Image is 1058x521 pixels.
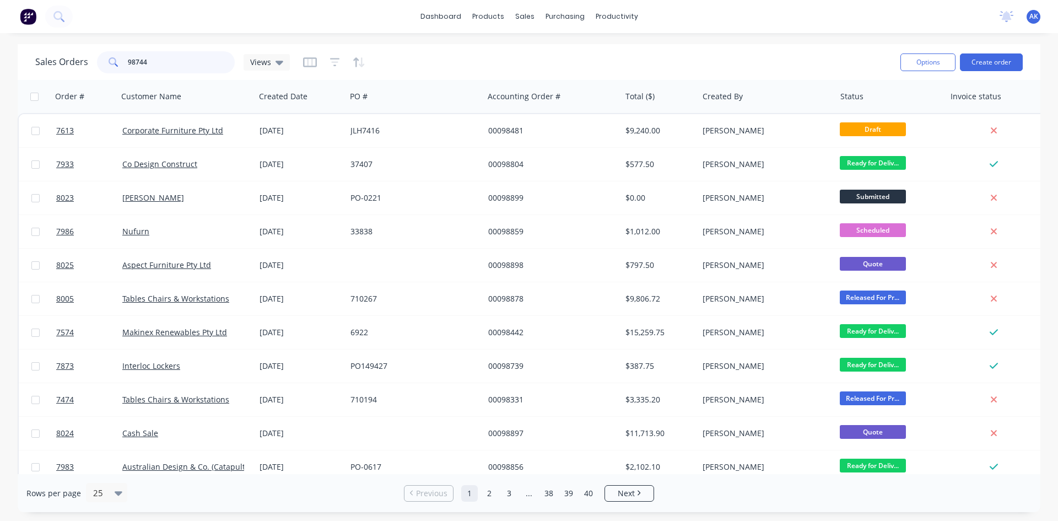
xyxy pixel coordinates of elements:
[350,327,473,338] div: 6922
[625,293,690,304] div: $9,806.72
[56,327,74,338] span: 7574
[260,159,342,170] div: [DATE]
[605,488,654,499] a: Next page
[540,8,590,25] div: purchasing
[488,125,611,136] div: 00098481
[840,257,906,271] span: Quote
[56,316,122,349] a: 7574
[56,450,122,484] a: 7983
[259,91,307,102] div: Created Date
[56,125,74,136] span: 7613
[625,394,690,405] div: $3,335.20
[703,226,825,237] div: [PERSON_NAME]
[122,428,158,438] a: Cash Sale
[488,428,611,439] div: 00098897
[260,192,342,203] div: [DATE]
[840,459,906,472] span: Ready for Deliv...
[122,293,229,304] a: Tables Chairs & Workstations
[56,282,122,315] a: 8005
[625,125,690,136] div: $9,240.00
[350,192,473,203] div: PO-0221
[122,461,247,472] a: Australian Design & Co. (Catapult)
[625,327,690,338] div: $15,259.75
[260,361,342,372] div: [DATE]
[56,159,74,170] span: 7933
[541,485,557,502] a: Page 38
[703,461,825,472] div: [PERSON_NAME]
[488,226,611,237] div: 00098859
[260,125,342,136] div: [DATE]
[56,181,122,214] a: 8023
[625,361,690,372] div: $387.75
[56,428,74,439] span: 8024
[260,226,342,237] div: [DATE]
[488,293,611,304] div: 00098878
[625,192,690,203] div: $0.00
[122,226,149,237] a: Nufurn
[840,291,906,304] span: Released For Pr...
[128,51,235,73] input: Search...
[703,428,825,439] div: [PERSON_NAME]
[703,192,825,203] div: [PERSON_NAME]
[960,53,1023,71] button: Create order
[488,361,611,372] div: 00098739
[840,122,906,136] span: Draft
[56,293,74,304] span: 8005
[488,260,611,271] div: 00098898
[488,394,611,405] div: 00098331
[590,8,644,25] div: productivity
[56,383,122,416] a: 7474
[840,91,863,102] div: Status
[415,8,467,25] a: dashboard
[350,159,473,170] div: 37407
[400,485,658,502] ul: Pagination
[560,485,577,502] a: Page 39
[56,148,122,181] a: 7933
[56,350,122,383] a: 7873
[521,485,537,502] a: Jump forward
[350,125,473,136] div: JLH7416
[488,327,611,338] div: 00098442
[122,159,197,169] a: Co Design Construct
[467,8,510,25] div: products
[122,260,211,270] a: Aspect Furniture Pty Ltd
[250,56,271,68] span: Views
[625,91,655,102] div: Total ($)
[350,91,368,102] div: PO #
[840,425,906,439] span: Quote
[703,361,825,372] div: [PERSON_NAME]
[122,361,180,371] a: Interloc Lockers
[1029,12,1038,22] span: AK
[461,485,478,502] a: Page 1 is your current page
[350,293,473,304] div: 710267
[625,159,690,170] div: $577.50
[840,324,906,338] span: Ready for Deliv...
[618,488,635,499] span: Next
[122,192,184,203] a: [PERSON_NAME]
[510,8,540,25] div: sales
[703,293,825,304] div: [PERSON_NAME]
[404,488,453,499] a: Previous page
[56,249,122,282] a: 8025
[56,226,74,237] span: 7986
[260,461,342,472] div: [DATE]
[260,327,342,338] div: [DATE]
[488,91,560,102] div: Accounting Order #
[488,192,611,203] div: 00098899
[122,394,229,405] a: Tables Chairs & Workstations
[488,159,611,170] div: 00098804
[416,488,447,499] span: Previous
[625,461,690,472] div: $2,102.10
[122,125,223,136] a: Corporate Furniture Pty Ltd
[26,488,81,499] span: Rows per page
[56,192,74,203] span: 8023
[703,91,743,102] div: Created By
[900,53,956,71] button: Options
[350,461,473,472] div: PO-0617
[625,226,690,237] div: $1,012.00
[840,358,906,372] span: Ready for Deliv...
[56,361,74,372] span: 7873
[703,260,825,271] div: [PERSON_NAME]
[703,159,825,170] div: [PERSON_NAME]
[703,125,825,136] div: [PERSON_NAME]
